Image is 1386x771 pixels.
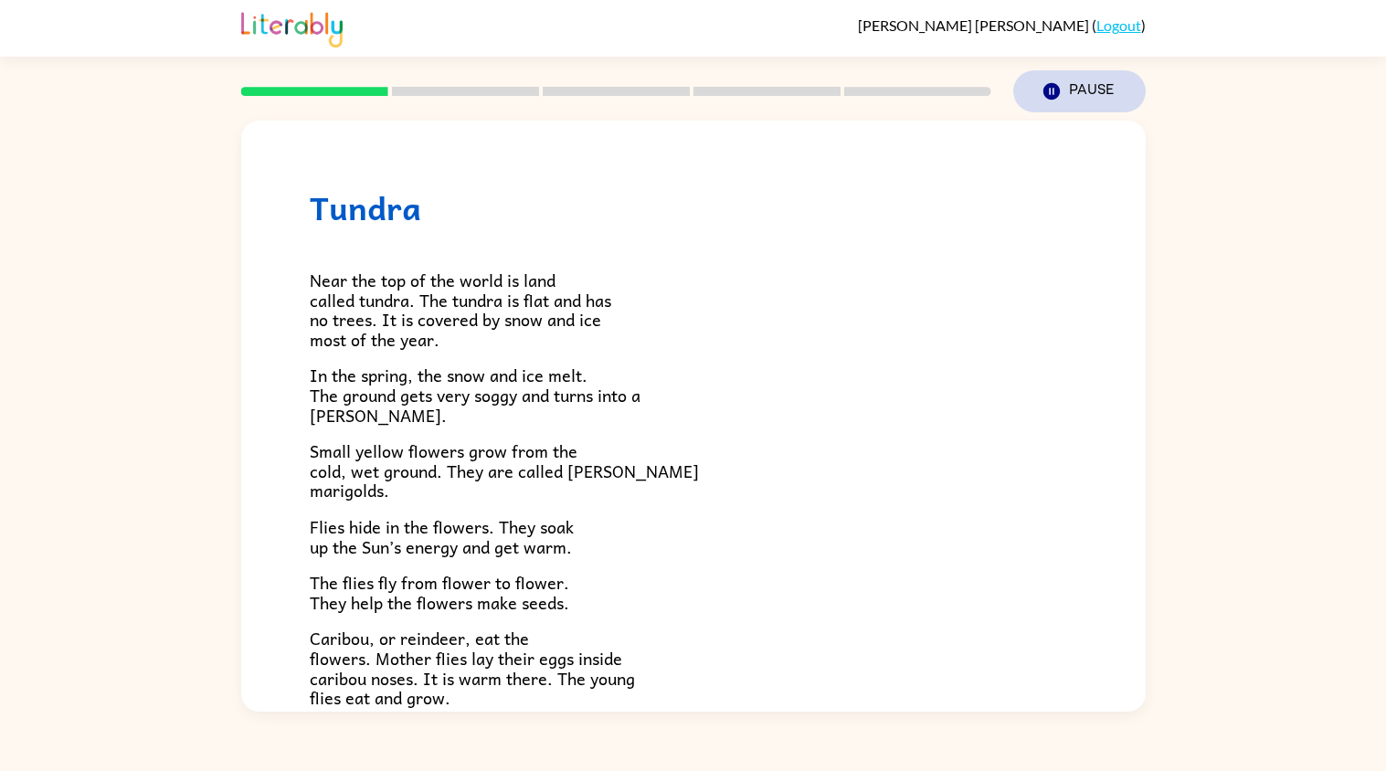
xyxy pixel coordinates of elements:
span: The flies fly from flower to flower. They help the flowers make seeds. [310,569,569,616]
h1: Tundra [310,189,1077,227]
button: Pause [1013,70,1146,112]
img: Literably [241,7,343,48]
span: Small yellow flowers grow from the cold, wet ground. They are called [PERSON_NAME] marigolds. [310,438,699,503]
span: Caribou, or reindeer, eat the flowers. Mother flies lay their eggs inside caribou noses. It is wa... [310,625,635,711]
span: Near the top of the world is land called tundra. The tundra is flat and has no trees. It is cover... [310,267,611,353]
span: In the spring, the snow and ice melt. The ground gets very soggy and turns into a [PERSON_NAME]. [310,362,640,428]
a: Logout [1096,16,1141,34]
span: Flies hide in the flowers. They soak up the Sun’s energy and get warm. [310,513,574,560]
div: ( ) [858,16,1146,34]
span: [PERSON_NAME] [PERSON_NAME] [858,16,1092,34]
